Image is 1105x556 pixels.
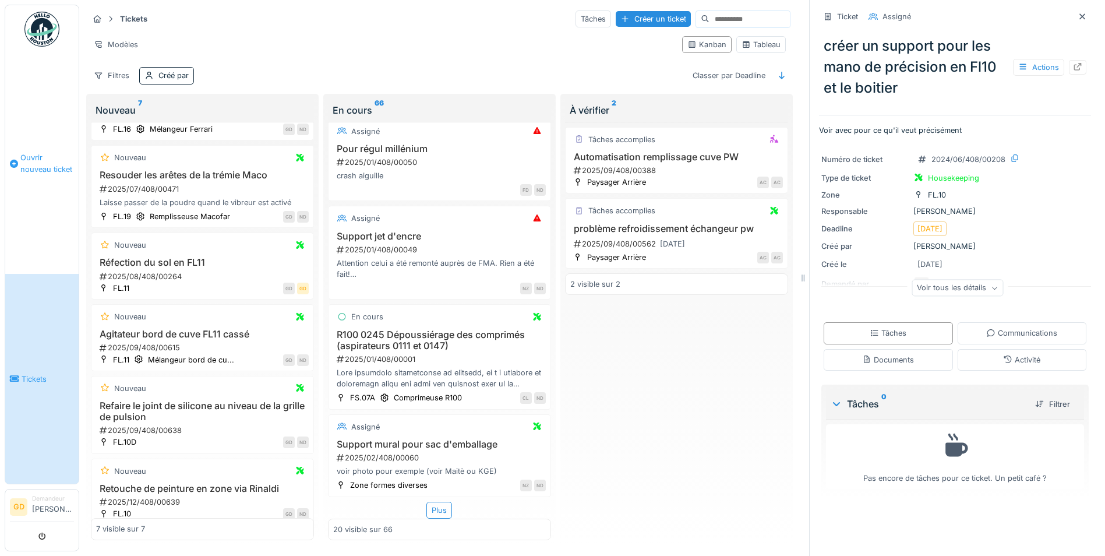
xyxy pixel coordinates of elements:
p: Voir avec pour ce qu'il veut précisément [819,125,1091,136]
div: Actions [1013,59,1064,76]
div: créer un support pour les mano de précision en Fl10 et le boitier [819,31,1091,103]
h3: Automatisation remplissage cuve PW [570,152,783,163]
h3: Support mural pour sac d'emballage [333,439,546,450]
div: 2025/01/408/00001 [336,354,546,365]
div: Nouveau [114,240,146,251]
div: GD [283,211,295,223]
div: 2025/01/408/00050 [336,157,546,168]
img: Badge_color-CXgf-gQk.svg [24,12,59,47]
div: Nouveau [114,466,146,477]
div: GD [283,508,295,520]
div: Attention celui a été remonté auprès de FMA. Rien a été fait! Un système D a été mis en place mai... [333,258,546,280]
div: FL.10 [928,189,946,200]
div: Nouveau [114,152,146,163]
h3: Refaire le joint de silicone au niveau de la grille de pulsion [96,400,309,423]
div: FL.11 [113,283,129,294]
div: GD [297,283,309,294]
div: GD [283,437,295,448]
div: En cours [333,103,546,117]
div: ND [297,437,309,448]
div: 2025/09/408/00615 [98,342,309,353]
div: Demandeur [32,494,74,503]
div: Pas encore de tâches pour ce ticket. Un petit café ? [834,430,1076,484]
div: Comprimeuse R100 [394,392,462,403]
li: [PERSON_NAME] [32,494,74,519]
div: 20 visible sur 66 [333,524,393,535]
div: AC [771,177,783,188]
a: Ouvrir nouveau ticket [5,53,79,274]
div: 2025/01/408/00049 [336,244,546,255]
div: Deadline [821,223,909,234]
li: GD [10,498,27,516]
div: ND [534,283,546,294]
div: [PERSON_NAME] [821,206,1089,217]
a: GD Demandeur[PERSON_NAME] [10,494,74,522]
div: FL.10D [113,437,136,448]
div: CL [520,392,532,404]
div: Tâches [870,328,906,339]
div: 2025/09/408/00638 [98,425,309,436]
div: [DATE] [917,223,942,234]
h3: problème refroidissement échangeur pw [570,223,783,234]
div: voir photo pour exemple (voir Maitè ou KGE) [333,466,546,477]
div: NZ [520,283,532,294]
div: Tâches [831,397,1026,411]
div: FL.16 [113,124,131,135]
div: ND [297,354,309,366]
div: Paysager Arrière [587,177,646,188]
div: Tâches accomplies [588,205,655,216]
div: [DATE] [660,238,685,249]
sup: 7 [138,103,142,117]
h3: Support jet d'encre [333,231,546,242]
div: Lore ipsumdolo sitametconse ad elitsedd, ei t i utlabore et doloremagn aliqu eni admi ven quisnos... [333,367,546,389]
div: Mélangeur Ferrari [150,124,213,135]
h3: R100 0245 Dépoussiérage des comprimés (aspirateurs 0111 et 0147) [333,329,546,351]
div: Zone formes diverses [350,480,428,491]
div: Ticket [837,11,858,22]
span: Ouvrir nouveau ticket [20,152,74,174]
div: Remplisseuse Macofar [150,211,230,222]
h3: Retouche de peinture en zone via Rinaldi [96,483,309,494]
div: ND [297,211,309,223]
div: Paysager Arrière [587,252,646,263]
div: FD [520,184,532,196]
div: Nouveau [96,103,309,117]
div: GD [283,354,295,366]
h3: Pour régul millénium [333,143,546,154]
div: ND [534,184,546,196]
div: ND [534,392,546,404]
div: 2025/08/408/00264 [98,271,309,282]
div: AC [771,252,783,263]
div: 7 visible sur 7 [96,524,145,535]
div: 2025/07/408/00471 [98,184,309,195]
div: [PERSON_NAME] [821,241,1089,252]
div: FS.07A [350,392,375,403]
span: Tickets [22,374,74,385]
div: AC [757,177,769,188]
div: Créé par [158,70,189,81]
div: Activité [1003,354,1040,365]
div: Plus [426,502,452,519]
div: Filtrer [1030,396,1075,412]
div: Filtres [89,67,135,84]
div: Type de ticket [821,173,909,184]
div: Nouveau [114,383,146,394]
div: ND [297,124,309,135]
div: Numéro de ticket [821,154,909,165]
div: Créer un ticket [616,11,691,27]
div: Zone [821,189,909,200]
div: Mélangeur bord de cu... [148,354,234,365]
div: ND [297,508,309,520]
div: Assigné [882,11,911,22]
div: Tâches [576,10,611,27]
div: crash aiguille [333,170,546,181]
div: FL.11 [113,354,129,365]
sup: 0 [881,397,887,411]
div: 2025/09/408/00388 [573,165,783,176]
div: Housekeeping [928,173,979,184]
div: FL.19 [113,211,131,222]
div: Créé par [821,241,909,252]
div: À vérifier [570,103,783,117]
div: Kanban [687,39,726,50]
div: 2025/12/408/00639 [98,497,309,508]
